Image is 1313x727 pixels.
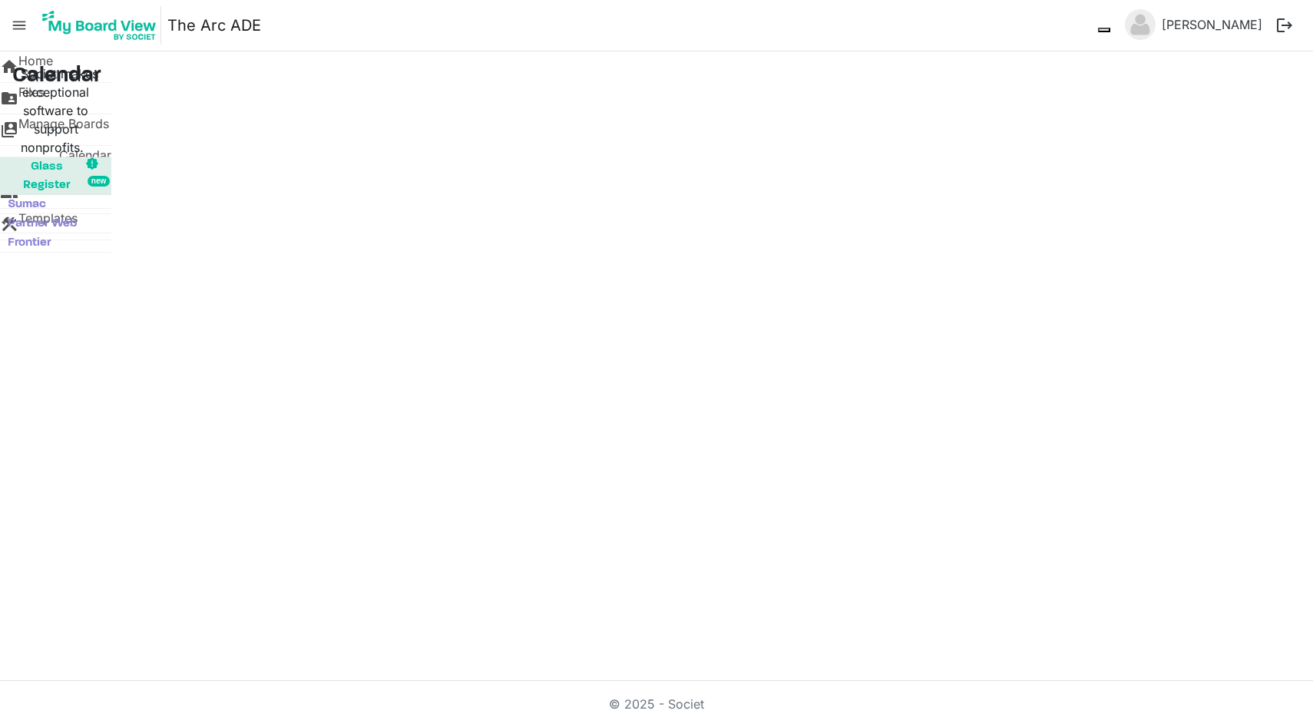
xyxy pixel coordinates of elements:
[1268,9,1301,41] button: logout
[38,6,161,45] img: My Board View Logo
[21,66,98,155] span: Societ makes exceptional software to support nonprofits.
[12,64,1301,90] h3: Calendar
[609,696,704,712] a: © 2025 - Societ
[167,10,261,41] a: The Arc ADE
[5,11,34,40] span: menu
[1156,9,1268,40] a: [PERSON_NAME]
[38,6,167,45] a: My Board View Logo
[1125,9,1156,40] img: no-profile-picture.svg
[88,176,110,187] div: new
[18,51,53,82] span: Home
